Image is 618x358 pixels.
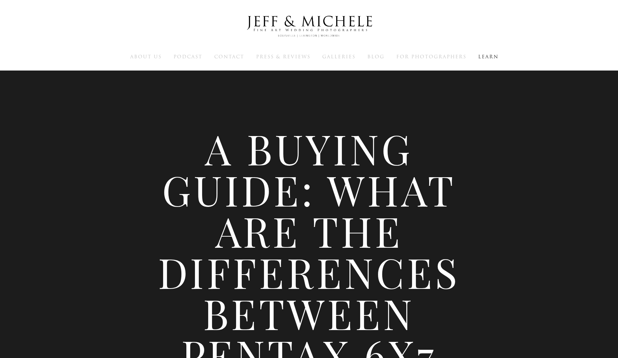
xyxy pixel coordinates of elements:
[214,53,244,60] a: Contact
[256,53,310,60] a: Press & Reviews
[173,53,202,60] a: Podcast
[367,53,384,60] a: Blog
[396,53,466,60] a: For Photographers
[478,53,499,60] a: Learn
[130,53,162,60] a: About Us
[237,9,381,44] img: Louisville Wedding Photographers - Jeff & Michele Wedding Photographers
[322,53,355,60] a: Galleries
